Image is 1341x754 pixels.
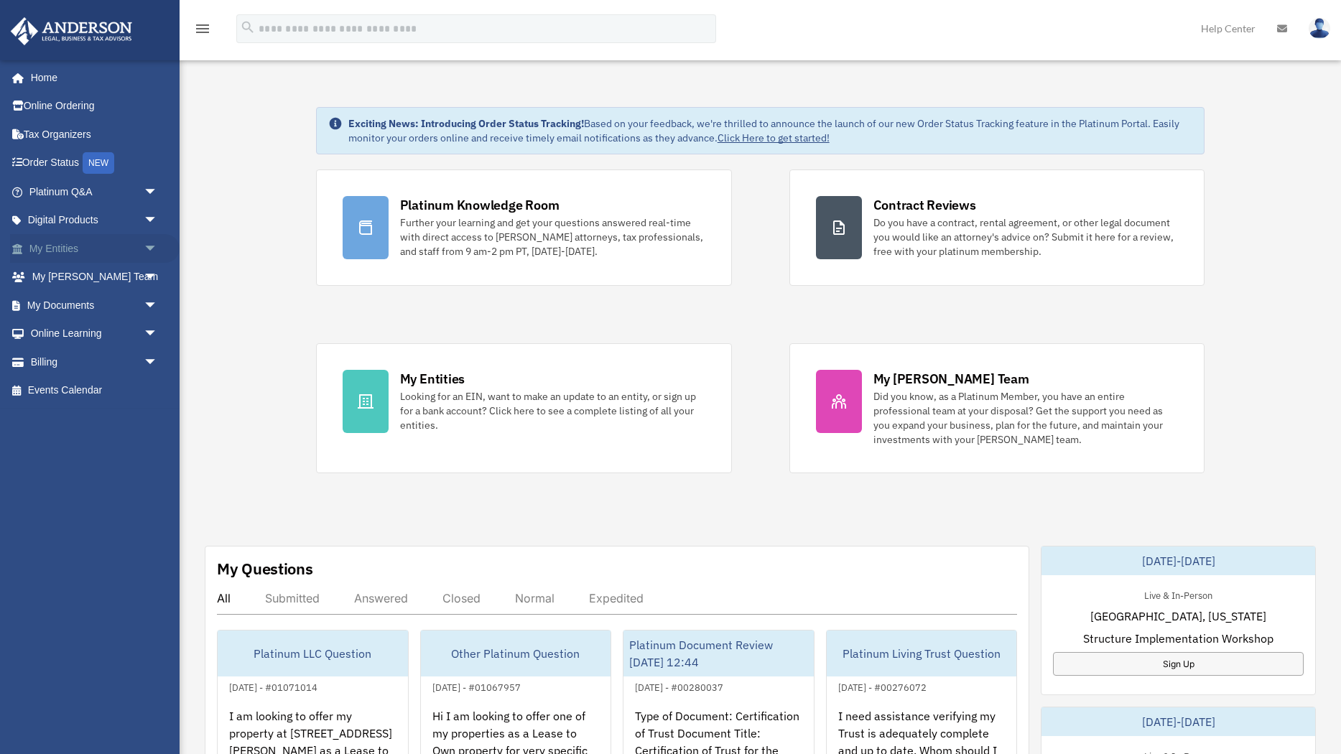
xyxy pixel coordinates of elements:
span: arrow_drop_down [144,320,172,349]
a: My Entitiesarrow_drop_down [10,234,180,263]
span: arrow_drop_down [144,177,172,207]
i: search [240,19,256,35]
span: [GEOGRAPHIC_DATA], [US_STATE] [1090,608,1266,625]
a: My Documentsarrow_drop_down [10,291,180,320]
div: Platinum Knowledge Room [400,196,560,214]
a: menu [194,25,211,37]
a: My Entities Looking for an EIN, want to make an update to an entity, or sign up for a bank accoun... [316,343,732,473]
div: All [217,591,231,605]
a: My [PERSON_NAME] Teamarrow_drop_down [10,263,180,292]
div: [DATE] - #01071014 [218,679,329,694]
div: Further your learning and get your questions answered real-time with direct access to [PERSON_NAM... [400,215,705,259]
div: Contract Reviews [873,196,976,214]
div: My [PERSON_NAME] Team [873,370,1029,388]
div: Answered [354,591,408,605]
div: [DATE] - #01067957 [421,679,532,694]
span: arrow_drop_down [144,348,172,377]
a: Sign Up [1053,652,1304,676]
div: Other Platinum Question [421,630,611,676]
div: Looking for an EIN, want to make an update to an entity, or sign up for a bank account? Click her... [400,389,705,432]
img: Anderson Advisors Platinum Portal [6,17,136,45]
div: [DATE] - #00276072 [827,679,938,694]
span: arrow_drop_down [144,206,172,236]
div: Platinum Living Trust Question [827,630,1017,676]
span: arrow_drop_down [144,291,172,320]
div: My Entities [400,370,465,388]
span: arrow_drop_down [144,263,172,292]
div: Closed [442,591,481,605]
div: [DATE]-[DATE] [1041,546,1315,575]
a: Platinum Knowledge Room Further your learning and get your questions answered real-time with dire... [316,169,732,286]
span: Structure Implementation Workshop [1083,630,1273,647]
div: My Questions [217,558,313,580]
a: Online Learningarrow_drop_down [10,320,180,348]
div: Normal [515,591,555,605]
div: Platinum Document Review [DATE] 12:44 [623,630,814,676]
div: Expedited [589,591,644,605]
div: [DATE] - #00280037 [623,679,735,694]
div: Live & In-Person [1133,587,1224,602]
a: Digital Productsarrow_drop_down [10,206,180,235]
a: Contract Reviews Do you have a contract, rental agreement, or other legal document you would like... [789,169,1205,286]
div: [DATE]-[DATE] [1041,707,1315,736]
a: Click Here to get started! [718,131,830,144]
div: Submitted [265,591,320,605]
i: menu [194,20,211,37]
a: Billingarrow_drop_down [10,348,180,376]
div: Platinum LLC Question [218,630,408,676]
a: Online Ordering [10,92,180,121]
img: User Pic [1309,18,1330,39]
a: Platinum Q&Aarrow_drop_down [10,177,180,206]
span: arrow_drop_down [144,234,172,264]
a: My [PERSON_NAME] Team Did you know, as a Platinum Member, you have an entire professional team at... [789,343,1205,473]
div: Do you have a contract, rental agreement, or other legal document you would like an attorney's ad... [873,215,1179,259]
div: Based on your feedback, we're thrilled to announce the launch of our new Order Status Tracking fe... [348,116,1193,145]
div: NEW [83,152,114,174]
a: Order StatusNEW [10,149,180,178]
a: Tax Organizers [10,120,180,149]
strong: Exciting News: Introducing Order Status Tracking! [348,117,584,130]
a: Home [10,63,172,92]
a: Events Calendar [10,376,180,405]
div: Did you know, as a Platinum Member, you have an entire professional team at your disposal? Get th... [873,389,1179,447]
